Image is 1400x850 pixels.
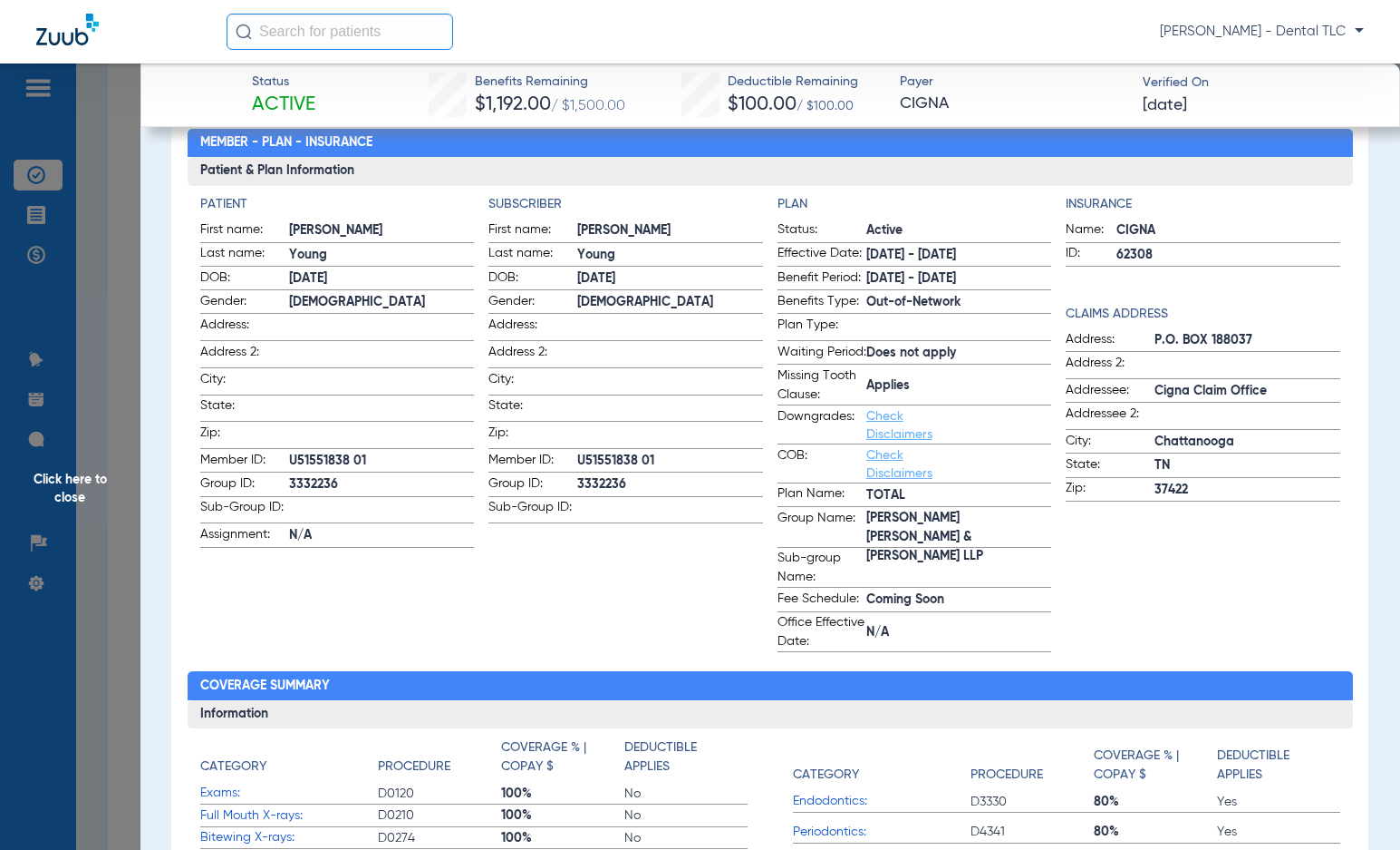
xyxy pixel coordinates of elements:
[1154,481,1340,500] span: 37422
[624,785,748,803] span: No
[1066,432,1154,454] span: City:
[200,244,289,266] span: Last name:
[866,449,932,480] a: Check Disclaimers
[501,785,624,803] span: 100%
[1094,747,1207,785] h4: Coverage % | Copay $
[777,613,866,651] span: Office Effective Date:
[1154,433,1340,452] span: Chattanooga
[793,766,859,785] h4: Category
[200,316,289,340] span: Address:
[970,738,1094,791] app-breakdown-title: Procedure
[577,221,763,240] span: [PERSON_NAME]
[200,828,378,847] span: Bitewing X-rays:
[252,73,315,92] span: Status
[777,407,866,444] span: Downgrades:
[1094,823,1217,841] span: 80%
[777,316,866,340] span: Plan Type:
[488,396,577,421] span: State:
[488,451,577,473] span: Member ID:
[1094,793,1217,811] span: 80%
[866,269,1051,288] span: [DATE] - [DATE]
[188,671,1353,700] h2: Coverage Summary
[1066,479,1154,501] span: Zip:
[200,451,289,473] span: Member ID:
[227,14,453,50] input: Search for patients
[501,829,624,847] span: 100%
[501,738,624,783] app-breakdown-title: Coverage % | Copay $
[866,623,1051,642] span: N/A
[488,424,577,448] span: Zip:
[289,526,474,545] span: N/A
[1066,220,1116,242] span: Name:
[970,766,1043,785] h4: Procedure
[200,474,289,496] span: Group ID:
[1217,738,1340,791] app-breakdown-title: Deductible Applies
[777,195,1051,214] app-breakdown-title: Plan
[777,292,866,314] span: Benefits Type:
[866,528,1051,547] span: [PERSON_NAME] [PERSON_NAME] & [PERSON_NAME] LLP
[1217,747,1330,785] h4: Deductible Applies
[488,474,577,496] span: Group ID:
[1309,763,1400,850] iframe: Chat Widget
[378,757,450,777] h4: Procedure
[551,99,625,113] span: / $1,500.00
[866,344,1051,363] span: Does not apply
[200,424,289,448] span: Zip:
[1066,195,1340,214] h4: Insurance
[866,591,1051,610] span: Coming Soon
[200,498,289,523] span: Sub-Group ID:
[1066,305,1340,324] app-breakdown-title: Claims Address
[793,738,970,791] app-breakdown-title: Category
[200,525,289,547] span: Assignment:
[200,269,289,290] span: DOB:
[488,370,577,395] span: City:
[624,806,748,825] span: No
[200,738,378,783] app-breakdown-title: Category
[1066,244,1116,266] span: ID:
[200,343,289,367] span: Address 2:
[289,221,474,240] span: [PERSON_NAME]
[624,829,748,847] span: No
[289,269,474,288] span: [DATE]
[188,700,1353,729] h3: Information
[378,785,501,803] span: D0120
[200,806,378,826] span: Full Mouth X-rays:
[289,246,474,265] span: Young
[1160,23,1364,41] span: [PERSON_NAME] - Dental TLC
[577,475,763,494] span: 3332236
[501,738,614,777] h4: Coverage % | Copay $
[866,486,1051,505] span: TOTAL
[1066,381,1154,403] span: Addressee:
[866,410,932,441] a: Check Disclaimers
[378,738,501,783] app-breakdown-title: Procedure
[1143,73,1370,93] span: Verified On
[1066,354,1154,378] span: Address 2:
[475,73,625,92] span: Benefits Remaining
[777,549,866,587] span: Sub-group Name:
[970,793,1094,811] span: D3330
[488,343,577,367] span: Address 2:
[777,220,866,242] span: Status:
[488,195,763,214] h4: Subscriber
[200,370,289,395] span: City:
[1217,793,1340,811] span: Yes
[1116,221,1340,240] span: CIGNA
[1143,94,1187,117] span: [DATE]
[188,129,1353,158] h2: Member - Plan - Insurance
[624,738,748,783] app-breakdown-title: Deductible Applies
[1066,455,1154,477] span: State:
[475,95,551,114] span: $1,192.00
[200,757,266,777] h4: Category
[793,792,970,811] span: Endodontics:
[728,95,797,114] span: $100.00
[777,366,866,405] span: Missing Tooth Clause:
[866,246,1051,265] span: [DATE] - [DATE]
[488,498,577,523] span: Sub-Group ID:
[200,195,474,214] h4: Patient
[1154,382,1340,401] span: Cigna Claim Office
[777,484,866,506] span: Plan Name:
[488,316,577,340] span: Address:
